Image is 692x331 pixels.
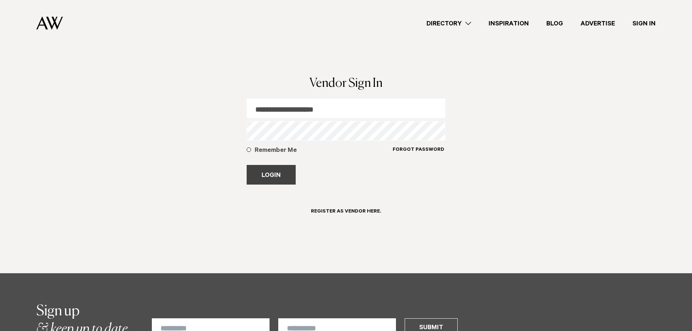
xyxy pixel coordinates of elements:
[255,146,392,155] h5: Remember Me
[538,19,572,28] a: Blog
[311,209,381,215] h6: Register as Vendor here.
[624,19,664,28] a: Sign In
[247,165,296,185] button: Login
[392,146,445,162] a: Forgot Password
[572,19,624,28] a: Advertise
[36,16,63,30] img: Auckland Weddings Logo
[36,304,80,319] span: Sign up
[302,202,390,226] a: Register as Vendor here.
[480,19,538,28] a: Inspiration
[393,147,444,154] h6: Forgot Password
[418,19,480,28] a: Directory
[247,77,445,90] h1: Vendor Sign In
